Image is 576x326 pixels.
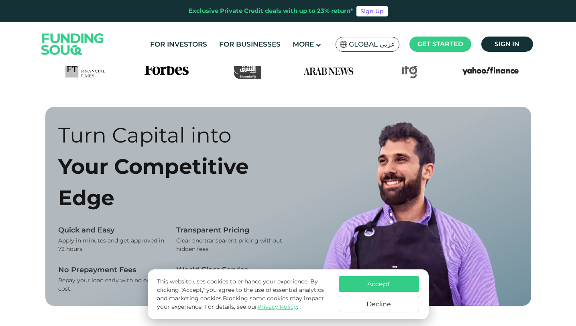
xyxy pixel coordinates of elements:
img: FTLogo Logo [65,63,106,79]
img: borrower image [313,120,499,306]
span: Get started [417,40,463,48]
img: Asharq Business Logo [234,63,261,79]
a: For Investors [148,38,209,51]
span: Sign in [495,40,519,48]
span: More [293,40,314,48]
div: Apply in minutes and get approved in 72 hours. [58,236,164,253]
img: Forbes Logo [145,63,189,79]
div: No Prepayment Fees [58,265,164,274]
a: Sign Up [356,6,388,16]
p: This website uses cookies to enhance your experience. By clicking "Accept," you agree to the use ... [157,277,330,311]
div: Clear and transparent pricing without hidden fees. [176,236,282,253]
img: Logo [33,24,112,65]
button: Decline [339,296,419,312]
a: Privacy Policy [257,303,297,310]
span: Blocking some cookies may impact your experience. [157,295,324,310]
img: SA Flag [340,41,347,48]
div: Exclusive Private Credit deals with up to 23% return* [189,6,353,16]
img: IFG Logo [401,63,417,79]
img: Yahoo Finance Logo [462,63,519,79]
div: Quick and Easy [58,226,164,234]
div: World Class Service [176,265,282,274]
a: Sign in [481,37,533,52]
div: Turn Capital into [58,120,282,151]
a: For Businesses [217,38,283,51]
span: For details, see our . [204,303,298,310]
div: Your Competitive Edge [58,151,282,214]
div: Repay your loan early with no extra cost. [58,276,164,293]
div: Transparent Pricing [176,226,282,234]
button: Accept [339,276,419,292]
img: Arab News Logo [300,63,356,79]
span: Global عربي [349,40,395,49]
